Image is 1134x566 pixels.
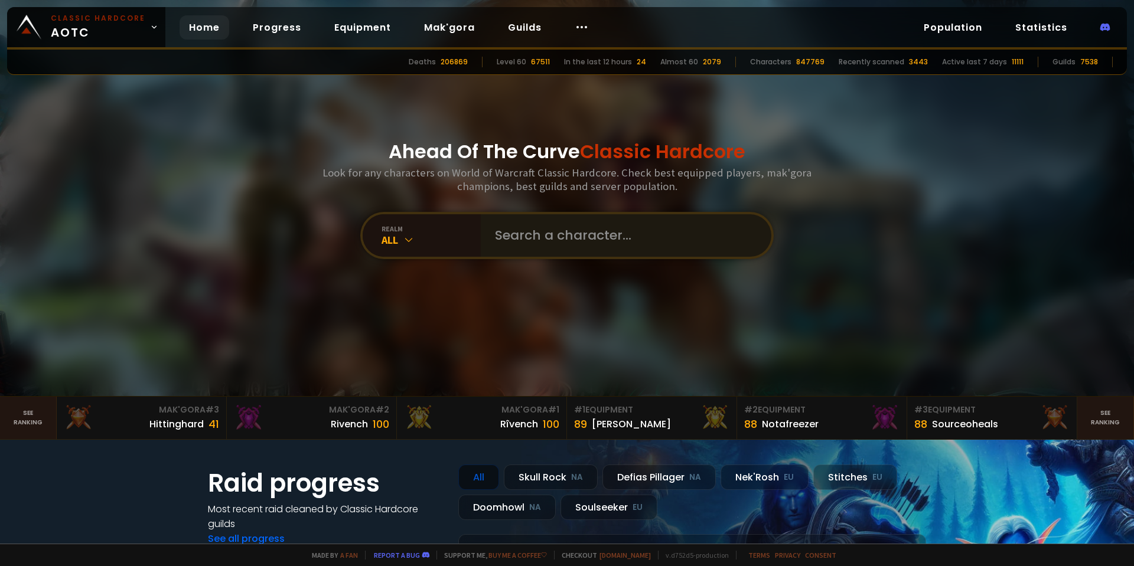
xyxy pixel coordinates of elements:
a: Report a bug [374,551,420,560]
div: Active last 7 days [942,57,1007,67]
span: # 1 [574,404,585,415]
span: # 2 [376,404,389,415]
div: [PERSON_NAME] [592,417,671,431]
span: Support me, [436,551,547,560]
small: Classic Hardcore [51,13,145,24]
a: Mak'Gora#3Hittinghard41 [57,397,227,439]
a: Progress [243,15,311,40]
span: Checkout [554,551,651,560]
div: 89 [574,416,587,432]
a: #2Equipment88Notafreezer [737,397,907,439]
small: EU [633,502,643,513]
a: See all progress [208,532,285,545]
div: Defias Pillager [602,464,716,490]
div: 100 [373,416,389,432]
div: Guilds [1052,57,1076,67]
div: Mak'Gora [234,404,389,416]
div: 3443 [909,57,928,67]
h1: Ahead Of The Curve [389,138,745,166]
div: Rîvench [500,417,538,431]
span: AOTC [51,13,145,41]
span: # 3 [914,404,928,415]
div: Stitches [813,464,897,490]
div: Equipment [744,404,900,416]
small: NA [571,472,583,483]
span: # 1 [548,404,559,415]
small: EU [784,472,794,483]
div: Sourceoheals [932,417,998,431]
span: # 2 [744,404,758,415]
div: Recently scanned [839,57,904,67]
div: Mak'Gora [64,404,219,416]
div: Doomhowl [458,495,556,520]
div: 24 [637,57,646,67]
a: Seeranking [1077,397,1134,439]
a: Population [914,15,992,40]
div: Hittinghard [149,417,204,431]
div: All [382,233,481,247]
h3: Look for any characters on World of Warcraft Classic Hardcore. Check best equipped players, mak'g... [318,166,816,193]
a: Mak'Gora#1Rîvench100 [397,397,567,439]
div: Rivench [331,417,368,431]
a: Mak'gora [415,15,484,40]
div: Soulseeker [561,495,657,520]
div: 7538 [1080,57,1098,67]
h4: Most recent raid cleaned by Classic Hardcore guilds [208,502,444,531]
div: 100 [543,416,559,432]
div: Level 60 [497,57,526,67]
small: NA [689,472,701,483]
a: Consent [805,551,836,560]
small: EU [872,472,882,483]
div: Equipment [914,404,1070,416]
a: Mak'Gora#2Rivench100 [227,397,397,439]
div: Characters [750,57,791,67]
div: 206869 [441,57,468,67]
a: Home [180,15,229,40]
a: Guilds [498,15,551,40]
div: 88 [744,416,757,432]
a: Equipment [325,15,400,40]
div: Equipment [574,404,729,416]
div: Notafreezer [762,417,819,431]
a: Classic HardcoreAOTC [7,7,165,47]
div: All [458,464,499,490]
h1: Raid progress [208,464,444,502]
div: In the last 12 hours [564,57,632,67]
input: Search a character... [488,214,757,257]
a: [DOMAIN_NAME] [599,551,651,560]
span: # 3 [206,404,219,415]
div: Deaths [409,57,436,67]
div: Almost 60 [660,57,698,67]
div: 41 [208,416,219,432]
div: 88 [914,416,927,432]
span: v. d752d5 - production [658,551,729,560]
a: Statistics [1006,15,1077,40]
div: 2079 [703,57,721,67]
span: Made by [305,551,358,560]
div: 11111 [1012,57,1024,67]
a: Buy me a coffee [488,551,547,560]
div: Nek'Rosh [721,464,809,490]
span: Classic Hardcore [580,138,745,165]
div: realm [382,224,481,233]
small: NA [529,502,541,513]
a: Privacy [775,551,800,560]
a: Terms [748,551,770,560]
a: a fan [340,551,358,560]
div: Mak'Gora [404,404,559,416]
a: [DATE]zgpetri on godDefias Pillager8 /90 [458,534,926,565]
div: Skull Rock [504,464,598,490]
a: #3Equipment88Sourceoheals [907,397,1077,439]
div: 847769 [796,57,825,67]
a: #1Equipment89[PERSON_NAME] [567,397,737,439]
div: 67511 [531,57,550,67]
